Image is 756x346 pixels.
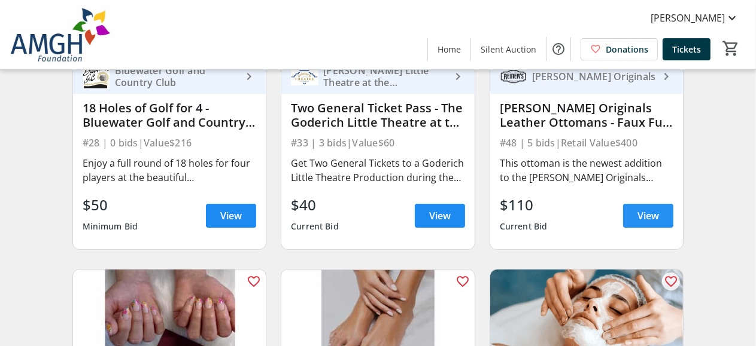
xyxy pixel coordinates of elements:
button: Cart [720,38,742,59]
div: #48 | 5 bids | Retail Value $400 [500,134,674,151]
img: Alexandra Marine & General Hospital Foundation's Logo [7,5,114,65]
mat-icon: favorite_outline [664,274,678,289]
mat-icon: keyboard_arrow_right [242,69,256,84]
span: Silent Auction [481,43,536,56]
div: #33 | 3 bids | Value $60 [291,134,465,151]
div: Minimum Bid [83,216,138,237]
div: $50 [83,194,138,216]
span: Home [438,43,461,56]
span: View [429,209,451,223]
div: Current Bid [500,216,548,237]
a: Bluewater Golf and Country ClubBluewater Golf and Country Club [73,60,266,94]
a: Donations [581,38,658,60]
a: Silent Auction [471,38,546,60]
div: Bluewater Golf and Country Club [110,65,242,88]
mat-icon: keyboard_arrow_right [659,69,673,84]
mat-icon: keyboard_arrow_right [451,69,465,84]
div: Two General Ticket Pass - The Goderich Little Theatre at the [GEOGRAPHIC_DATA] (1) [291,101,465,130]
a: View [415,204,465,228]
span: Donations [606,43,648,56]
div: 18 Holes of Golf for 4 - Bluewater Golf and Country Club [83,101,257,130]
div: $40 [291,194,339,216]
a: Tickets [663,38,711,60]
span: View [637,209,659,223]
button: [PERSON_NAME] [641,8,749,27]
button: Help [546,37,570,61]
div: Get Two General Tickets to a Goderich Little Theatre Production during the 2025/2026 season! [291,156,465,185]
div: Enjoy a full round of 18 holes for four players at the beautiful [GEOGRAPHIC_DATA] and Country Cl... [83,156,257,185]
mat-icon: favorite_outline [456,274,470,289]
mat-icon: favorite_outline [247,274,261,289]
span: Tickets [672,43,701,56]
div: [PERSON_NAME] Originals [527,71,660,82]
a: Reiner's Originals[PERSON_NAME] Originals [490,60,684,94]
div: #28 | 0 bids | Value $216 [83,134,257,151]
a: View [623,204,673,228]
div: [PERSON_NAME] Little Theatre at the [GEOGRAPHIC_DATA] [318,65,451,88]
img: Reiner's Originals [500,63,527,90]
div: Current Bid [291,216,339,237]
a: Goderich Little Theatre at the Livery[PERSON_NAME] Little Theatre at the [GEOGRAPHIC_DATA] [281,60,475,94]
span: View [220,209,242,223]
div: [PERSON_NAME] Originals Leather Ottomans - Faux Fur Moose [500,101,674,130]
span: [PERSON_NAME] [651,11,725,25]
img: Goderich Little Theatre at the Livery [291,63,318,90]
div: This ottoman is the newest addition to the [PERSON_NAME] Originals family. * Fantastic for all ag... [500,156,674,185]
a: Home [428,38,470,60]
a: View [206,204,256,228]
div: $110 [500,194,548,216]
img: Bluewater Golf and Country Club [83,63,110,90]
